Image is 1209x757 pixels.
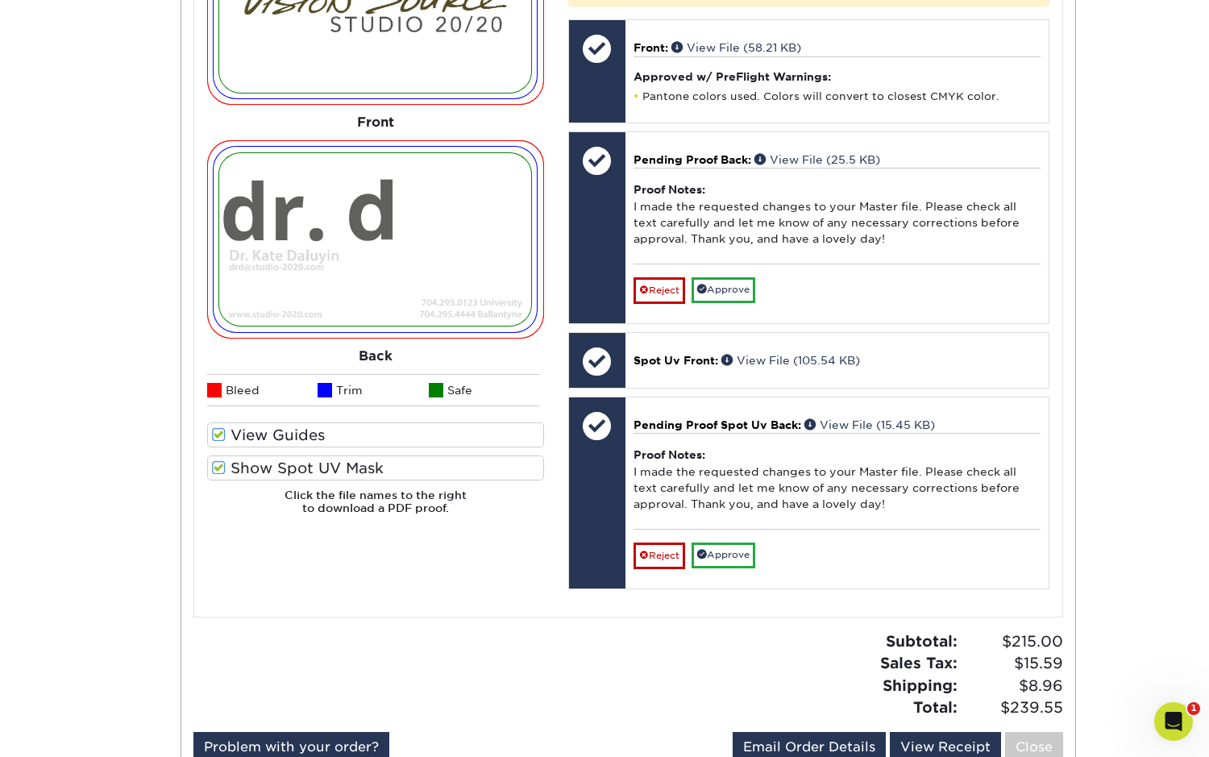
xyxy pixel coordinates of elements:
[429,374,540,406] li: Safe
[692,543,755,568] a: Approve
[318,374,429,406] li: Trim
[883,676,958,694] strong: Shipping:
[1154,702,1193,741] iframe: Intercom live chat
[207,105,544,140] div: Front
[634,183,705,196] strong: Proof Notes:
[634,418,801,431] span: Pending Proof Spot Uv Back:
[634,89,1041,103] li: Pantone colors used. Colors will convert to closest CMYK color.
[634,277,685,303] a: Reject
[692,277,755,302] a: Approve
[207,422,544,447] label: View Guides
[207,374,318,406] li: Bleed
[634,543,685,568] a: Reject
[962,697,1063,719] span: $239.55
[962,652,1063,675] span: $15.59
[634,448,705,461] strong: Proof Notes:
[634,70,1041,83] h4: Approved w/ PreFlight Warnings:
[804,418,935,431] a: View File (15.45 KB)
[671,41,801,54] a: View File (58.21 KB)
[634,168,1041,264] div: I made the requested changes to your Master file. Please check all text carefully and let me know...
[634,354,718,367] span: Spot Uv Front:
[962,630,1063,653] span: $215.00
[634,433,1041,529] div: I made the requested changes to your Master file. Please check all text carefully and let me know...
[207,489,544,528] h6: Click the file names to the right to download a PDF proof.
[886,632,958,650] strong: Subtotal:
[962,675,1063,697] span: $8.96
[1187,702,1200,715] span: 1
[880,654,958,672] strong: Sales Tax:
[913,698,958,716] strong: Total:
[207,455,544,480] label: Show Spot UV Mask
[754,153,880,166] a: View File (25.5 KB)
[721,354,860,367] a: View File (105.54 KB)
[634,153,751,166] span: Pending Proof Back:
[207,339,544,374] div: Back
[634,41,668,54] span: Front:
